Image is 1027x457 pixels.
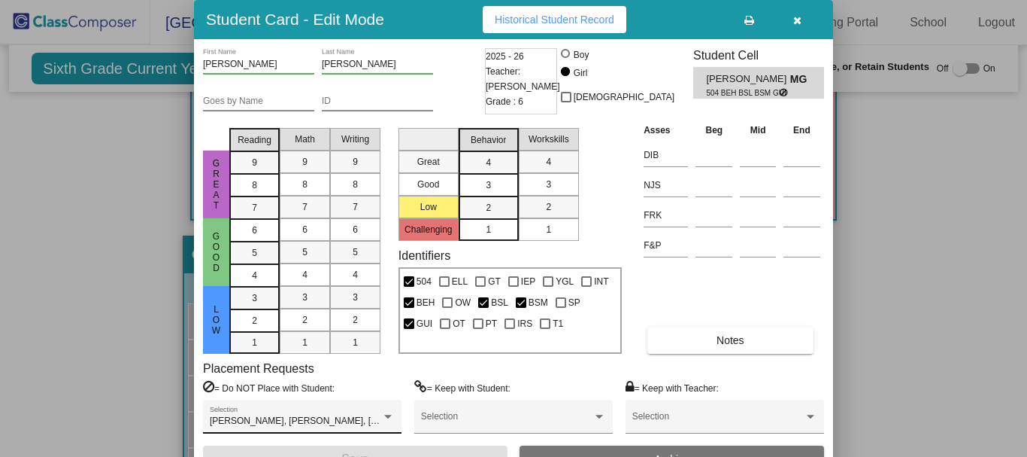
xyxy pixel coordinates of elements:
[546,223,551,236] span: 1
[546,155,551,169] span: 4
[302,223,307,236] span: 6
[203,96,314,107] input: goes by name
[546,178,551,191] span: 3
[210,416,918,426] span: [PERSON_NAME], [PERSON_NAME], [PERSON_NAME], [PERSON_NAME], [PERSON_NAME], [PERSON_NAME], [PERSON...
[398,248,450,263] label: Identifiers
[252,201,257,215] span: 7
[640,122,692,139] th: Asses
[252,291,257,305] span: 3
[517,315,532,333] span: IRS
[486,315,497,333] span: PT
[252,336,257,349] span: 1
[626,380,719,395] label: = Keep with Teacher:
[488,273,501,291] span: GT
[252,314,257,328] span: 2
[295,133,315,146] span: Math
[252,156,257,169] span: 9
[353,313,358,327] span: 2
[302,336,307,349] span: 1
[644,174,688,197] input: assessment
[353,178,358,191] span: 8
[210,304,223,336] span: Low
[453,315,465,333] span: OT
[302,291,307,304] span: 3
[210,158,223,211] span: Great
[252,246,257,260] span: 5
[706,87,779,99] span: 504 BEH BSL BSM GUI
[417,273,432,291] span: 504
[302,178,307,191] span: 8
[486,49,524,64] span: 2025 - 26
[471,133,506,147] span: Behavior
[486,178,491,192] span: 3
[452,273,468,291] span: ELL
[353,155,358,169] span: 9
[252,224,257,237] span: 6
[486,223,491,236] span: 1
[573,66,588,80] div: Girl
[302,155,307,169] span: 9
[521,273,535,291] span: IEP
[790,72,811,87] span: MG
[716,334,744,346] span: Notes
[455,294,471,312] span: OW
[644,234,688,257] input: assessment
[252,178,257,192] span: 8
[353,268,358,282] span: 4
[353,245,358,259] span: 5
[486,64,560,94] span: Teacher: [PERSON_NAME]
[529,133,569,146] span: Workskills
[644,144,688,166] input: assessment
[483,6,626,33] button: Historical Student Record
[414,380,510,395] label: = Keep with Student:
[780,122,824,139] th: End
[693,48,824,62] h3: Student Cell
[302,268,307,282] span: 4
[302,200,307,214] span: 7
[353,223,358,236] span: 6
[302,245,307,259] span: 5
[353,336,358,349] span: 1
[353,291,358,304] span: 3
[486,156,491,169] span: 4
[302,313,307,327] span: 2
[556,273,574,291] span: YGL
[573,48,589,62] div: Boy
[353,200,358,214] span: 7
[203,361,314,376] label: Placement Requests
[594,273,608,291] span: INT
[574,88,674,106] span: [DEMOGRAPHIC_DATA]
[553,315,563,333] span: T1
[417,294,435,312] span: BEH
[644,204,688,227] input: assessment
[495,14,614,26] span: Historical Student Record
[210,231,223,273] span: Good
[706,72,789,87] span: [PERSON_NAME]
[417,315,432,333] span: GUI
[568,294,580,312] span: SP
[692,122,736,139] th: Beg
[529,294,548,312] span: BSM
[238,133,271,147] span: Reading
[647,327,813,354] button: Notes
[252,269,257,282] span: 4
[491,294,508,312] span: BSL
[341,133,369,146] span: Writing
[546,200,551,214] span: 2
[486,94,523,109] span: Grade : 6
[736,122,780,139] th: Mid
[206,10,384,29] h3: Student Card - Edit Mode
[486,201,491,215] span: 2
[203,380,335,395] label: = Do NOT Place with Student:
